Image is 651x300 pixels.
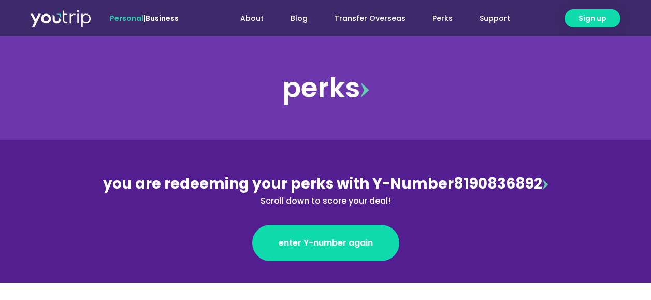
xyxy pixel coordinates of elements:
a: Blog [277,9,321,28]
div: Scroll down to score your deal! [101,195,551,207]
span: you are redeeming your perks with Y-Number [103,174,454,194]
span: Personal [110,13,143,23]
span: Sign up [578,13,606,24]
a: Transfer Overseas [321,9,419,28]
span: enter Y-number again [279,237,373,249]
span: | [110,13,179,23]
a: Support [466,9,524,28]
a: About [227,9,277,28]
div: 8190836892 [101,173,551,207]
a: enter Y-number again [252,225,399,261]
a: Sign up [565,9,620,27]
a: Perks [419,9,466,28]
a: Business [146,13,179,23]
nav: Menu [207,9,524,28]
